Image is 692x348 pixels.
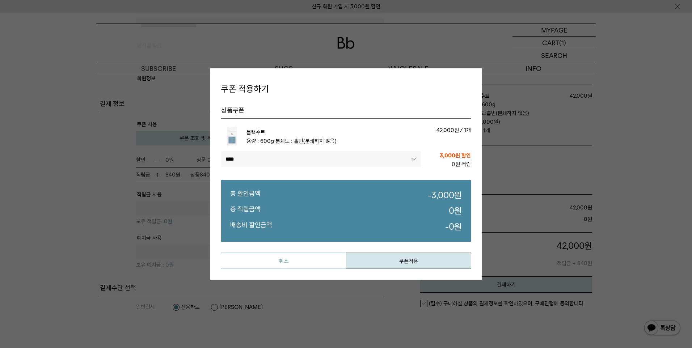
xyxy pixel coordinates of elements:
span: 분쇄도 : 홀빈(분쇄하지 않음) [275,138,337,144]
button: 쿠폰적용 [346,252,471,269]
b: 적립 [461,161,471,167]
dd: 원 [449,205,462,217]
span: 3,000원 [440,152,460,159]
dd: - 원 [428,189,462,201]
strong: 0 [449,221,454,232]
button: 취소 [221,252,346,269]
img: 블랙수트 [221,126,243,148]
span: 0원 [452,161,460,167]
h5: 상품쿠폰 [221,106,471,118]
h4: 쿠폰 적용하기 [221,83,471,95]
dt: 배송비 할인금액 [230,221,272,233]
strong: 0 [449,205,454,216]
a: 블랙수트 [246,129,265,136]
dt: 총 할인금액 [230,189,261,201]
dd: - 원 [445,221,462,233]
span: 용량 : 600g [246,138,274,144]
b: 할인 [461,152,471,159]
p: 42,000원 / 1개 [371,126,471,135]
dt: 총 적립금액 [230,205,261,217]
strong: 3,000 [431,190,454,200]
